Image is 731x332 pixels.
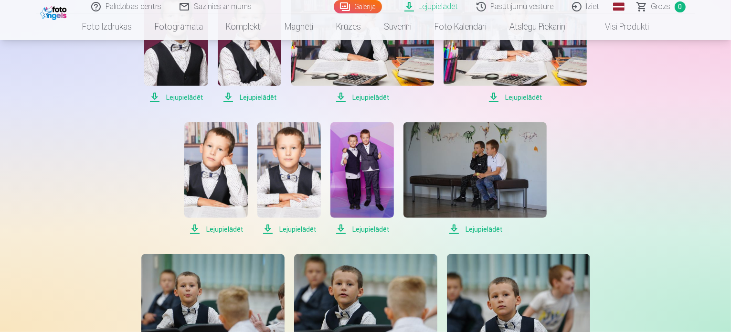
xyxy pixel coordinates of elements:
a: Komplekti [214,13,273,40]
span: Lejupielādēt [330,224,394,235]
img: /fa1 [40,4,69,20]
a: Atslēgu piekariņi [498,13,578,40]
span: Lejupielādēt [291,92,434,103]
span: Lejupielādēt [144,92,208,103]
a: Fotogrāmata [143,13,214,40]
span: Lejupielādēt [184,224,248,235]
span: Lejupielādēt [444,92,587,103]
a: Lejupielādēt [257,122,321,235]
a: Foto izdrukas [71,13,143,40]
span: Lejupielādēt [403,224,547,235]
a: Visi produkti [578,13,660,40]
a: Suvenīri [372,13,423,40]
span: Lejupielādēt [218,92,281,103]
a: Lejupielādēt [403,122,547,235]
a: Lejupielādēt [184,122,248,235]
a: Lejupielādēt [330,122,394,235]
span: Lejupielādēt [257,224,321,235]
a: Krūzes [325,13,372,40]
span: Grozs [651,1,671,12]
span: 0 [675,1,686,12]
a: Foto kalendāri [423,13,498,40]
a: Magnēti [273,13,325,40]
